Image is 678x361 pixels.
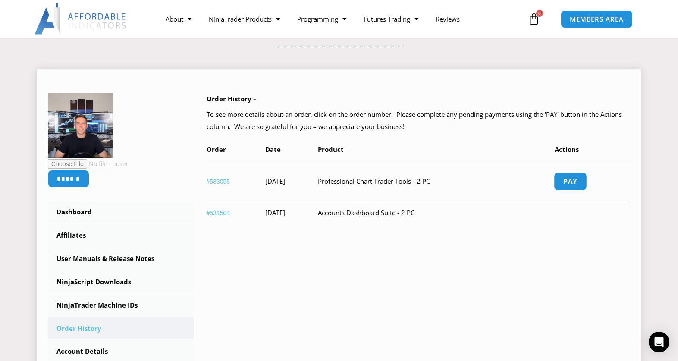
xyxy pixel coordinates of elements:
[157,9,200,29] a: About
[48,248,194,270] a: User Manuals & Release Notes
[555,145,579,154] span: Actions
[48,294,194,317] a: NinjaTrader Machine IDs
[207,178,230,185] a: View order number 533055
[265,208,285,217] time: [DATE]
[318,203,555,223] td: Accounts Dashboard Suite - 2 PC
[265,177,285,185] time: [DATE]
[515,6,553,31] a: 0
[318,160,555,203] td: Professional Chart Trader Tools - 2 PC
[355,9,427,29] a: Futures Trading
[48,271,194,293] a: NinjaScript Downloads
[554,172,587,191] a: Pay for order 533055
[207,94,257,103] b: Order History –
[207,210,230,217] a: View order number 531504
[318,145,344,154] span: Product
[48,201,194,223] a: Dashboard
[200,9,289,29] a: NinjaTrader Products
[207,145,226,154] span: Order
[48,317,194,340] a: Order History
[207,109,631,133] p: To see more details about an order, click on the order number. Please complete any pending paymen...
[649,332,669,352] div: Open Intercom Messenger
[265,145,281,154] span: Date
[289,9,355,29] a: Programming
[536,10,543,17] span: 0
[35,3,127,35] img: LogoAI | Affordable Indicators – NinjaTrader
[570,16,624,22] span: MEMBERS AREA
[561,10,633,28] a: MEMBERS AREA
[48,224,194,247] a: Affiliates
[48,93,113,158] img: 11ed34bac408368cc10c4e12f5e3320cc2613190a0864810eb96c0d29b95dccf
[157,9,526,29] nav: Menu
[427,9,468,29] a: Reviews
